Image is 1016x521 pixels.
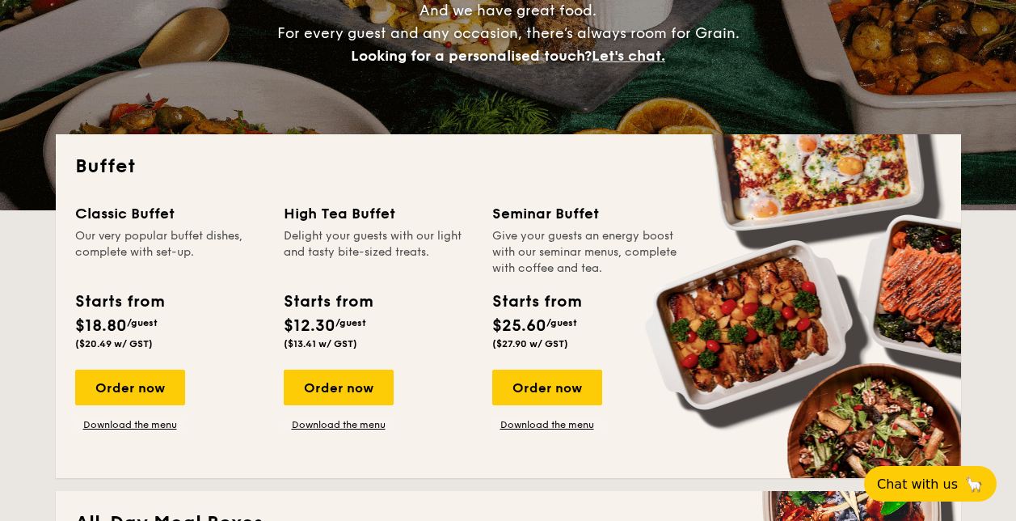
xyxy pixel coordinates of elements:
div: High Tea Buffet [284,202,473,225]
button: Chat with us🦙 [864,466,997,502]
span: ($13.41 w/ GST) [284,338,357,349]
span: /guest [546,317,577,328]
span: And we have great food. For every guest and any occasion, there’s always room for Grain. [277,2,740,65]
span: Chat with us [877,477,958,492]
a: Download the menu [492,418,602,431]
span: ($20.49 w/ GST) [75,338,153,349]
a: Download the menu [75,418,185,431]
div: Our very popular buffet dishes, complete with set-up. [75,228,264,277]
div: Order now [284,370,394,405]
span: ($27.90 w/ GST) [492,338,568,349]
span: /guest [335,317,366,328]
h2: Buffet [75,154,942,180]
div: Give your guests an energy boost with our seminar menus, complete with coffee and tea. [492,228,681,277]
div: Delight your guests with our light and tasty bite-sized treats. [284,228,473,277]
div: Order now [492,370,602,405]
a: Download the menu [284,418,394,431]
span: Let's chat. [592,47,665,65]
div: Classic Buffet [75,202,264,225]
div: Starts from [492,290,580,314]
span: $25.60 [492,316,546,336]
div: Order now [75,370,185,405]
div: Starts from [284,290,372,314]
span: 🦙 [964,475,984,493]
span: Looking for a personalised touch? [351,47,592,65]
span: $18.80 [75,316,127,336]
span: $12.30 [284,316,335,336]
div: Starts from [75,290,163,314]
div: Seminar Buffet [492,202,681,225]
span: /guest [127,317,158,328]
